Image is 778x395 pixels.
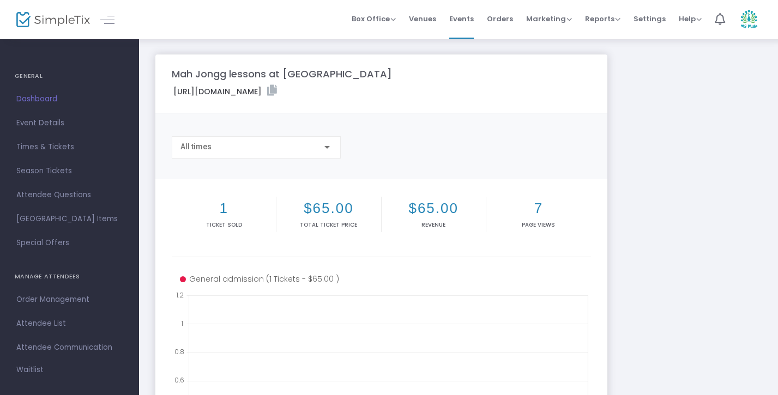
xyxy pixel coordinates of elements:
text: 1 [181,319,183,328]
span: Settings [634,5,666,33]
h2: 7 [488,200,589,217]
span: Events [449,5,474,33]
span: Dashboard [16,92,123,106]
span: Box Office [352,14,396,24]
span: Attendee Questions [16,188,123,202]
span: Order Management [16,293,123,307]
span: Times & Tickets [16,140,123,154]
text: 0.6 [174,375,184,385]
span: All times [180,142,212,151]
span: Orders [487,5,513,33]
h4: GENERAL [15,65,124,87]
h2: $65.00 [384,200,484,217]
span: Special Offers [16,236,123,250]
p: Total Ticket Price [279,221,378,229]
span: [GEOGRAPHIC_DATA] Items [16,212,123,226]
span: Season Tickets [16,164,123,178]
span: Event Details [16,116,123,130]
h4: MANAGE ATTENDEES [15,266,124,288]
h2: $65.00 [279,200,378,217]
span: Venues [409,5,436,33]
label: [URL][DOMAIN_NAME] [173,85,277,98]
span: Waitlist [16,364,44,375]
span: Attendee List [16,317,123,331]
p: Ticket sold [174,221,274,229]
span: Help [679,14,702,24]
text: 0.8 [174,347,184,356]
span: Marketing [526,14,572,24]
p: Page Views [488,221,589,229]
p: Revenue [384,221,484,229]
h2: 1 [174,200,274,217]
span: Attendee Communication [16,341,123,355]
span: Reports [585,14,620,24]
m-panel-title: Mah Jongg lessons at [GEOGRAPHIC_DATA] [172,66,392,81]
text: 1.2 [176,290,184,300]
